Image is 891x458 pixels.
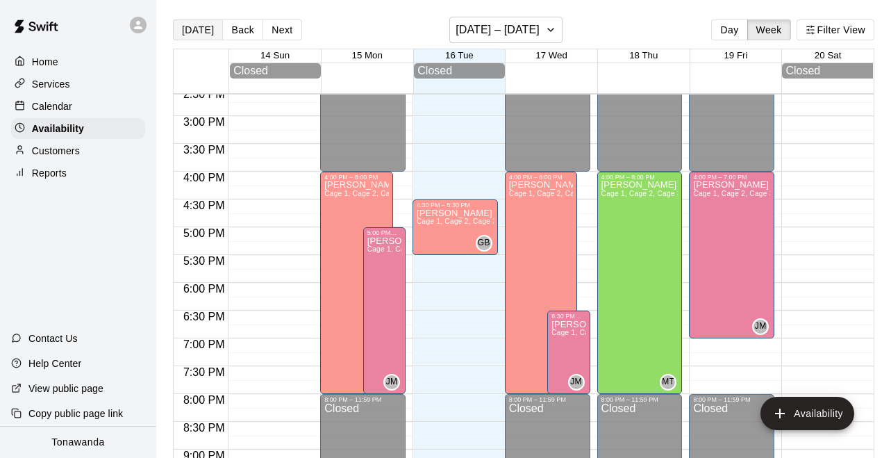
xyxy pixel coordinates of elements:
span: 2:30 PM [180,88,228,100]
div: 4:00 PM – 8:00 PM [509,174,573,181]
button: Day [711,19,747,40]
div: 4:30 PM – 5:30 PM: Available [413,199,498,255]
button: Filter View [797,19,874,40]
button: 20 Sat [815,50,842,60]
button: 14 Sun [260,50,290,60]
p: Customers [32,144,80,158]
div: Jared MacFarland [568,374,585,391]
div: Grant Bickham [476,235,492,252]
span: Cage 1, Cage 2, Cage 3, HitTrax, VIP Training Room [367,245,542,253]
button: 19 Fri [724,50,747,60]
p: Calendar [32,99,72,113]
button: 18 Thu [629,50,658,60]
div: Matt Tyree [660,374,676,391]
div: Closed [233,65,317,77]
span: 3:30 PM [180,144,228,156]
div: Jared MacFarland [383,374,400,391]
span: Cage 1, Cage 2, Cage 3, HitTrax, VIP Training Room [509,190,683,197]
div: 4:00 PM – 8:00 PM: Available [597,172,683,394]
span: 4:00 PM [180,172,228,183]
a: Reports [11,163,145,183]
span: 5:00 PM [180,227,228,239]
button: Week [747,19,791,40]
span: 6:30 PM [180,311,228,322]
span: 8:00 PM [180,394,228,406]
span: 5:30 PM [180,255,228,267]
p: Contact Us [28,332,78,345]
a: Services [11,74,145,95]
button: add [760,397,854,430]
a: Availability [11,118,145,139]
button: [DATE] [173,19,223,40]
span: JM [755,320,767,334]
div: Jared MacFarland [752,318,769,335]
div: 4:00 PM – 8:00 PM [324,174,388,181]
div: 4:00 PM – 7:00 PM: Available [689,172,774,338]
div: 4:00 PM – 7:00 PM [693,174,770,181]
button: [DATE] – [DATE] [449,17,563,43]
div: Closed [417,65,501,77]
div: 8:00 PM – 11:59 PM [693,396,770,403]
button: 17 Wed [535,50,567,60]
div: 6:30 PM – 8:00 PM: Available [547,311,590,394]
div: Closed [785,65,869,77]
div: 4:00 PM – 8:00 PM: Available [320,172,392,394]
div: 4:00 PM – 8:00 PM: Available [505,172,577,394]
p: View public page [28,382,103,395]
span: Cage 1, Cage 2, Cage 3, HitTrax, VIP Training Room [551,329,726,336]
span: 3:00 PM [180,116,228,128]
span: 7:00 PM [180,338,228,350]
a: Calendar [11,96,145,117]
div: 4:00 PM – 8:00 PM [601,174,678,181]
div: 5:00 PM – 8:00 PM [367,229,401,236]
button: Back [222,19,263,40]
p: Tonawanda [51,435,105,450]
p: Home [32,55,58,69]
span: 4:30 PM [180,199,228,211]
span: 7:30 PM [180,366,228,378]
p: Reports [32,166,67,180]
p: Copy public page link [28,407,123,420]
span: Cage 1, Cage 2, Cage 3, HitTrax, VIP Training Room [324,190,499,197]
span: JM [570,375,582,389]
div: 5:00 PM – 8:00 PM: Available [363,227,406,394]
button: 15 Mon [351,50,382,60]
span: MT [662,375,674,389]
span: JM [386,375,398,389]
div: 4:30 PM – 5:30 PM [417,202,494,208]
span: 6:00 PM [180,283,228,295]
a: Customers [11,140,145,161]
div: 8:00 PM – 11:59 PM [509,396,586,403]
span: Cage 1, Cage 2, Cage 3, HitTrax, VIP Training Room [417,218,591,225]
a: Home [11,51,145,72]
span: 8:30 PM [180,422,228,434]
p: Availability [32,122,84,136]
div: 8:00 PM – 11:59 PM [324,396,401,403]
p: Help Center [28,357,81,370]
span: GB [478,236,490,250]
span: Cage 1, Cage 2, Cage 3, HitTrax, VIP Training Room [693,190,867,197]
p: Services [32,77,70,91]
h6: [DATE] – [DATE] [456,20,540,40]
span: Cage 1, Cage 2, Cage 3, HitTrax, VIP Training Room [601,190,776,197]
button: Next [263,19,301,40]
div: 6:30 PM – 8:00 PM [551,313,585,320]
button: 16 Tue [445,50,474,60]
div: 8:00 PM – 11:59 PM [601,396,678,403]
